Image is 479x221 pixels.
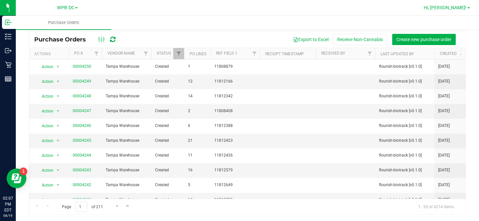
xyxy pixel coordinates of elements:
[123,202,133,210] a: Go to the last page
[379,123,430,129] span: flourish-biotrack [v0.1.0]
[188,167,206,173] span: 16
[379,137,430,144] span: flourish-biotrack [v0.1.0]
[106,137,147,144] span: Tampa Warehouse
[54,195,62,205] span: select
[54,77,62,86] span: select
[36,121,54,131] span: Action
[155,197,180,203] span: Created
[54,92,62,101] span: select
[188,182,206,188] span: 5
[379,108,430,114] span: flourish-biotrack [v0.1.0]
[396,37,451,42] span: Create new purchase order
[73,94,91,98] a: 00004248
[265,52,304,56] a: Receipt Timestamp
[188,108,206,114] span: 2
[5,19,12,26] inline-svg: Inbound
[438,137,450,144] span: [DATE]
[155,182,180,188] span: Created
[214,108,256,114] span: 11808408
[438,108,450,114] span: [DATE]
[73,138,91,143] a: 00004245
[364,48,375,59] a: Filter
[188,197,206,203] span: 14
[73,64,91,69] a: 00004250
[188,123,206,129] span: 6
[106,167,147,173] span: Tampa Warehouse
[379,197,430,203] span: flourish-biotrack [v0.1.0]
[155,123,180,129] span: Created
[54,62,62,71] span: select
[392,34,456,45] button: Create new purchase order
[188,93,206,99] span: 14
[438,167,450,173] span: [DATE]
[379,167,430,173] span: flourish-biotrack [v0.1.0]
[214,63,256,70] span: 11808879
[36,195,54,205] span: Action
[379,93,430,99] span: flourish-biotrack [v0.1.0]
[188,152,206,159] span: 11
[173,48,184,59] a: Filter
[36,62,54,71] span: Action
[106,78,147,85] span: Tampa Warehouse
[3,213,13,218] p: 08/19
[249,48,260,59] a: Filter
[54,107,62,116] span: select
[73,123,91,128] a: 00004246
[188,78,206,85] span: 12
[156,51,171,56] a: Status
[438,197,450,203] span: [DATE]
[188,63,206,70] span: 1
[54,166,62,175] span: select
[214,197,256,203] span: 11812739
[214,123,256,129] span: 11812388
[54,121,62,131] span: select
[54,181,62,190] span: select
[36,136,54,145] span: Action
[73,183,91,187] a: 00004242
[73,168,91,172] a: 00004243
[379,182,430,188] span: flourish-biotrack [v0.1.0]
[34,52,66,56] div: Actions
[214,93,256,99] span: 11812342
[155,137,180,144] span: Created
[189,52,206,56] a: PO Lines
[321,51,345,56] a: Received By
[106,197,147,203] span: Tampa Warehouse
[106,123,147,129] span: Tampa Warehouse
[113,202,122,210] a: Go to the next page
[56,202,108,212] span: Page of 211
[36,181,54,190] span: Action
[155,167,180,173] span: Created
[106,152,147,159] span: Tampa Warehouse
[19,167,27,175] iframe: Resource center unread badge
[438,93,450,99] span: [DATE]
[214,182,256,188] span: 11812649
[155,63,180,70] span: Created
[7,168,26,188] iframe: Resource center
[5,33,12,40] inline-svg: Inventory
[438,152,450,159] span: [DATE]
[75,202,87,212] input: 1
[39,20,88,26] span: Purchase Orders
[413,202,459,211] span: 1 - 20 of 4214 items
[216,51,237,56] a: Ref Field 1
[214,137,256,144] span: 11812423
[106,63,147,70] span: Tampa Warehouse
[289,34,333,45] button: Export to Excel
[54,136,62,145] span: select
[155,108,180,114] span: Created
[438,63,450,70] span: [DATE]
[438,123,450,129] span: [DATE]
[36,151,54,160] span: Action
[73,79,91,84] a: 00004249
[36,107,54,116] span: Action
[155,78,180,85] span: Created
[438,78,450,85] span: [DATE]
[379,63,430,70] span: flourish-biotrack [v0.1.0]
[5,47,12,54] inline-svg: Outbound
[214,167,256,173] span: 11812579
[74,51,83,56] a: PO #
[5,61,12,68] inline-svg: Retail
[379,78,430,85] span: flourish-biotrack [v0.1.0]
